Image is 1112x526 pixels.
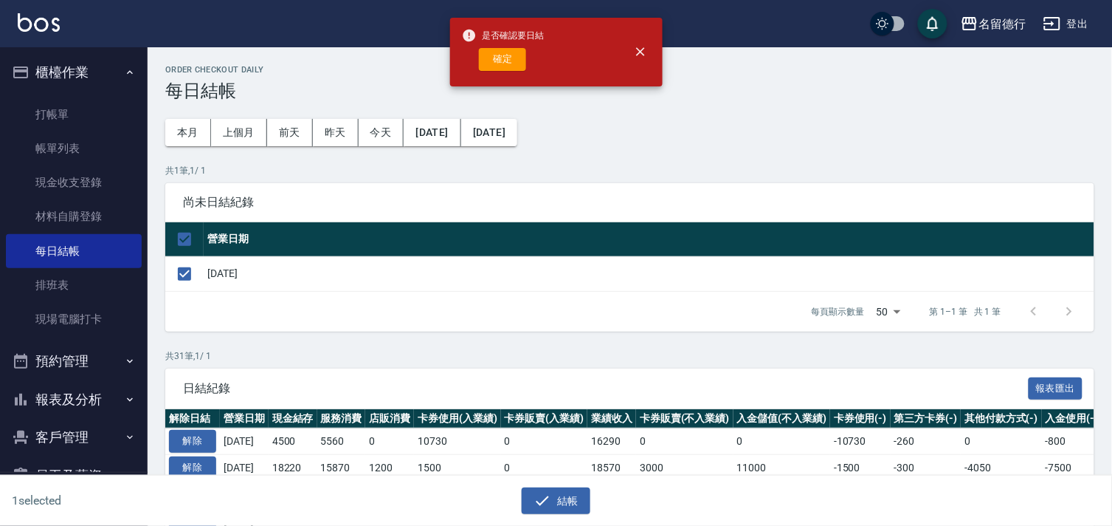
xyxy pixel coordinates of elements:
[6,302,142,336] a: 現場電腦打卡
[918,9,947,38] button: save
[891,409,961,428] th: 第三方卡券(-)
[414,455,501,482] td: 1500
[169,457,216,479] button: 解除
[587,409,636,428] th: 業績收入
[317,428,366,455] td: 5560
[414,409,501,428] th: 卡券使用(入業績)
[636,428,733,455] td: 0
[6,98,142,131] a: 打帳單
[501,428,588,455] td: 0
[165,65,1094,75] h2: Order checkout daily
[165,349,1094,363] p: 共 31 筆, 1 / 1
[501,409,588,428] th: 卡券販賣(入業績)
[6,131,142,165] a: 帳單列表
[317,455,366,482] td: 15870
[522,488,590,515] button: 結帳
[6,165,142,199] a: 現金收支登錄
[359,119,404,146] button: 今天
[830,409,891,428] th: 卡券使用(-)
[6,457,142,495] button: 員工及薪資
[1029,378,1083,400] button: 報表匯出
[183,195,1077,210] span: 尚未日結紀錄
[365,409,414,428] th: 店販消費
[6,268,142,302] a: 排班表
[733,409,831,428] th: 入金儲值(不入業績)
[204,222,1094,257] th: 營業日期
[269,409,317,428] th: 現金結存
[6,380,142,419] button: 報表及分析
[6,53,142,92] button: 櫃檯作業
[220,409,269,428] th: 營業日期
[1042,455,1102,482] td: -7500
[462,28,545,43] span: 是否確認要日結
[269,455,317,482] td: 18220
[183,381,1029,396] span: 日結紀錄
[414,428,501,455] td: 10730
[18,13,60,32] img: Logo
[6,342,142,380] button: 預約管理
[461,119,517,146] button: [DATE]
[220,455,269,482] td: [DATE]
[165,164,1094,177] p: 共 1 筆, 1 / 1
[636,409,733,428] th: 卡券販賣(不入業績)
[313,119,359,146] button: 昨天
[211,119,267,146] button: 上個月
[404,119,460,146] button: [DATE]
[961,428,1042,455] td: 0
[830,455,891,482] td: -1500
[891,428,961,455] td: -260
[169,430,216,453] button: 解除
[365,428,414,455] td: 0
[1029,380,1083,394] a: 報表匯出
[220,428,269,455] td: [DATE]
[961,409,1042,428] th: 其他付款方式(-)
[6,418,142,457] button: 客戶管理
[317,409,366,428] th: 服務消費
[733,428,831,455] td: 0
[930,305,1001,318] p: 第 1–1 筆 共 1 筆
[978,15,1026,33] div: 名留德行
[12,491,275,510] h6: 1 selected
[1042,428,1102,455] td: -800
[165,81,1094,101] h3: 每日結帳
[1042,409,1102,428] th: 入金使用(-)
[830,428,891,455] td: -10730
[204,256,1094,291] td: [DATE]
[961,455,1042,482] td: -4050
[812,305,865,318] p: 每頁顯示數量
[624,35,657,68] button: close
[479,48,526,71] button: 確定
[501,455,588,482] td: 0
[6,199,142,233] a: 材料自購登錄
[269,428,317,455] td: 4500
[365,455,414,482] td: 1200
[1037,10,1094,38] button: 登出
[165,409,220,428] th: 解除日結
[6,234,142,268] a: 每日結帳
[587,455,636,482] td: 18570
[955,9,1032,39] button: 名留德行
[587,428,636,455] td: 16290
[871,292,906,332] div: 50
[733,455,831,482] td: 11000
[891,455,961,482] td: -300
[165,119,211,146] button: 本月
[636,455,733,482] td: 3000
[267,119,313,146] button: 前天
